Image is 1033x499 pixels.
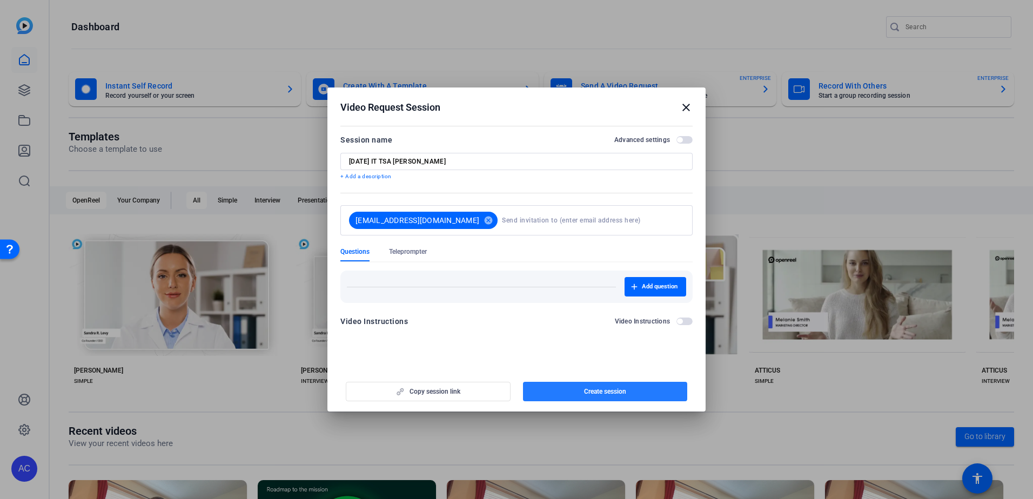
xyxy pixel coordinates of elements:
[479,215,498,225] mat-icon: cancel
[340,172,693,181] p: + Add a description
[642,282,678,291] span: Add question
[389,247,427,256] span: Teleprompter
[502,210,680,231] input: Send invitation to (enter email address here)
[340,101,693,114] div: Video Request Session
[625,277,686,296] button: Add question
[584,387,626,396] span: Create session
[340,133,392,146] div: Session name
[340,315,408,328] div: Video Instructions
[349,157,684,166] input: Enter Session Name
[523,382,688,401] button: Create session
[614,136,670,144] h2: Advanced settings
[340,247,370,256] span: Questions
[680,101,693,114] mat-icon: close
[615,317,670,326] h2: Video Instructions
[355,215,479,226] span: [EMAIL_ADDRESS][DOMAIN_NAME]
